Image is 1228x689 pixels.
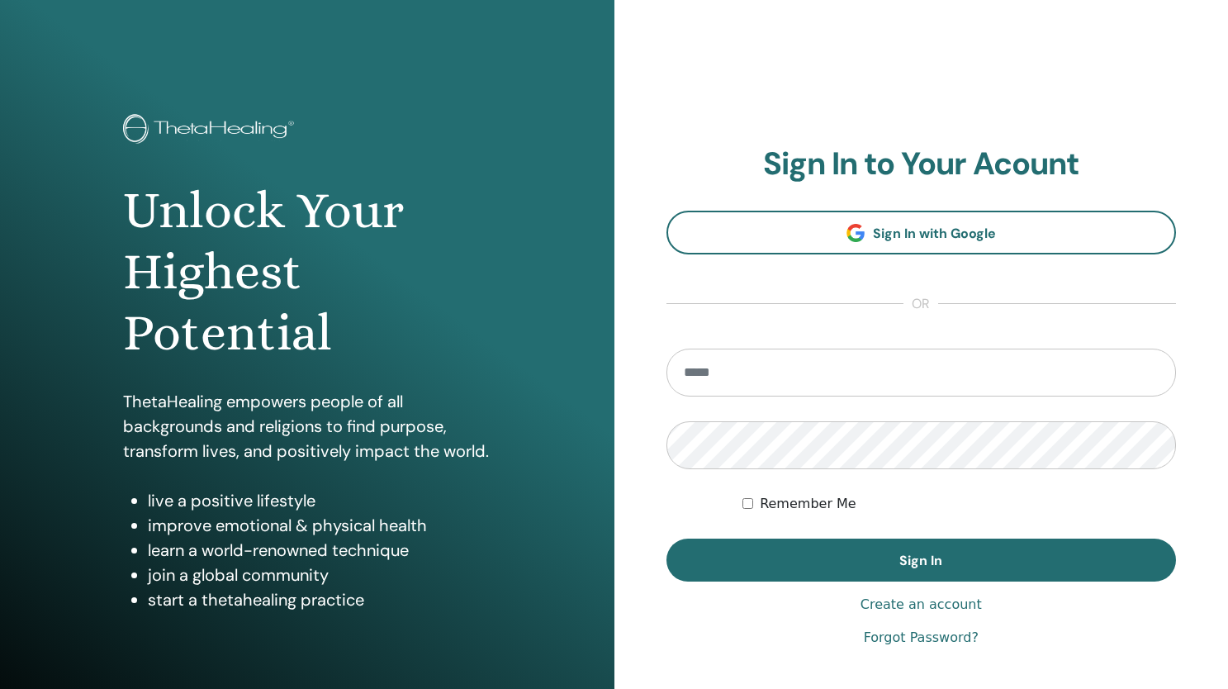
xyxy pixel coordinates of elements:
[148,587,491,612] li: start a thetahealing practice
[148,513,491,538] li: improve emotional & physical health
[873,225,996,242] span: Sign In with Google
[123,389,491,463] p: ThetaHealing empowers people of all backgrounds and religions to find purpose, transform lives, a...
[666,145,1177,183] h2: Sign In to Your Acount
[760,494,856,514] label: Remember Me
[742,494,1176,514] div: Keep me authenticated indefinitely or until I manually logout
[148,538,491,563] li: learn a world-renowned technique
[861,595,982,615] a: Create an account
[123,180,491,364] h1: Unlock Your Highest Potential
[899,552,942,569] span: Sign In
[666,211,1177,254] a: Sign In with Google
[864,628,979,648] a: Forgot Password?
[148,563,491,587] li: join a global community
[666,539,1177,582] button: Sign In
[903,294,938,314] span: or
[148,488,491,513] li: live a positive lifestyle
